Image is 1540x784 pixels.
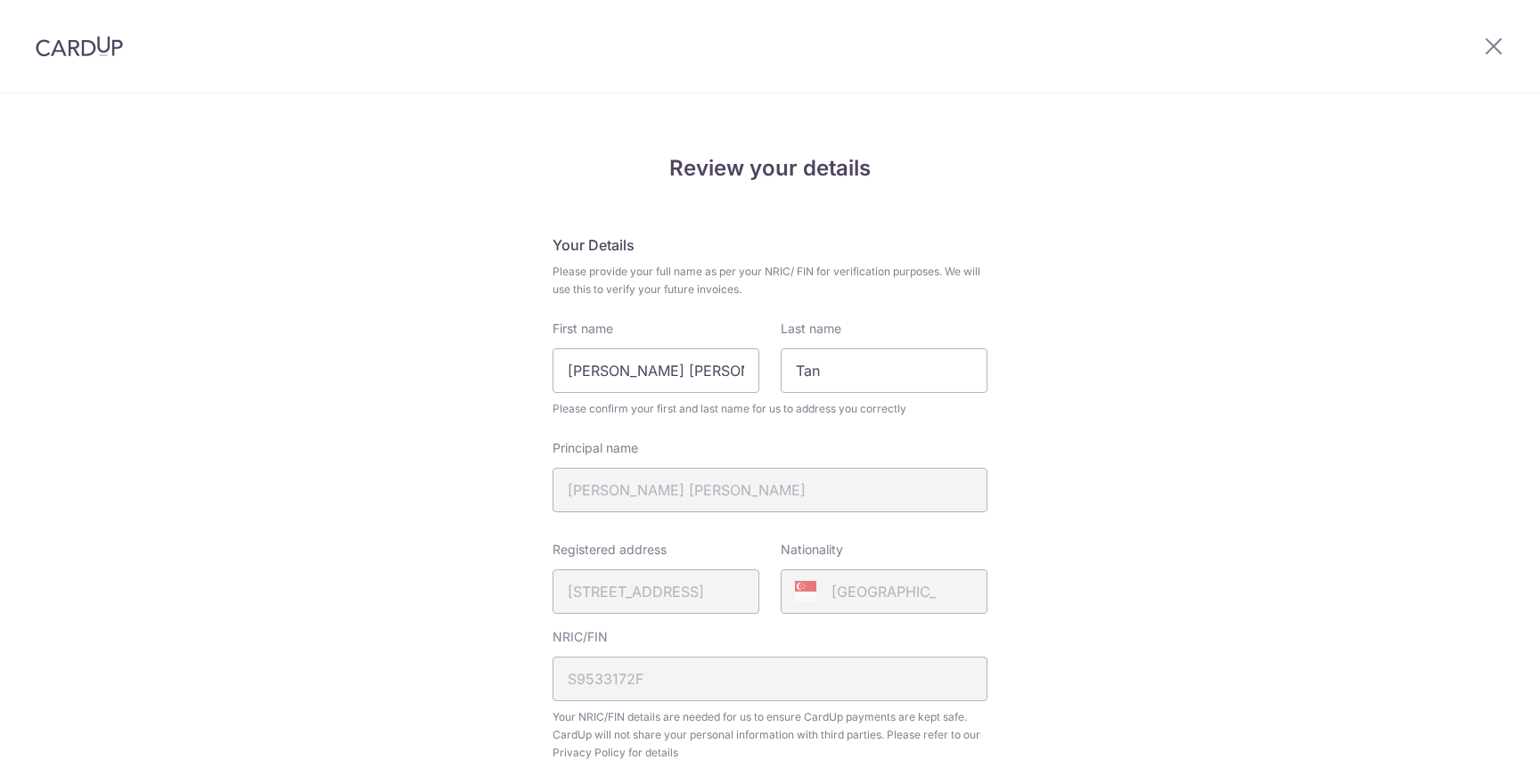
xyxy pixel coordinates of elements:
[553,541,667,559] label: Registered address
[36,36,123,57] img: CardUp
[553,263,987,298] span: Please provide your full name as per your NRIC/ FIN for verification purposes. We will use this t...
[781,541,843,559] label: Nationality
[553,400,987,418] span: Please confirm your first and last name for us to address you correctly
[553,628,608,646] label: NRIC/FIN
[553,708,987,762] span: Your NRIC/FIN details are needed for us to ensure CardUp payments are kept safe. CardUp will not ...
[553,152,987,184] h4: Review your details
[553,320,613,338] label: First name
[553,348,759,393] input: First Name
[553,439,638,457] label: Principal name
[553,234,987,256] h5: Your Details
[781,320,841,338] label: Last name
[781,348,987,393] input: Last name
